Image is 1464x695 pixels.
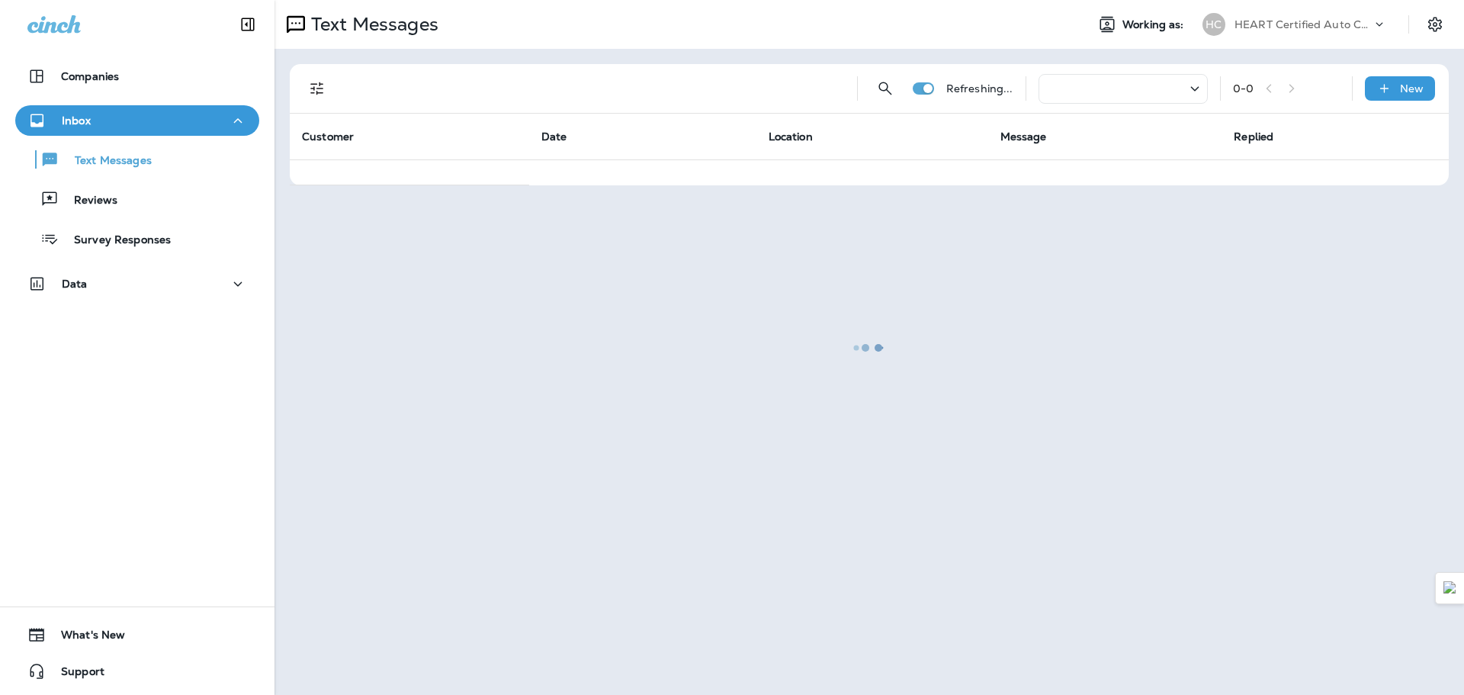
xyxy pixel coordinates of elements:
[61,70,119,82] p: Companies
[226,9,269,40] button: Collapse Sidebar
[15,269,259,299] button: Data
[15,223,259,255] button: Survey Responses
[1443,581,1457,595] img: Detect Auto
[59,233,171,248] p: Survey Responses
[62,114,91,127] p: Inbox
[15,143,259,175] button: Text Messages
[15,656,259,687] button: Support
[1400,82,1424,95] p: New
[46,665,104,684] span: Support
[59,154,152,169] p: Text Messages
[15,619,259,650] button: What's New
[15,105,259,136] button: Inbox
[62,278,88,290] p: Data
[15,183,259,215] button: Reviews
[15,61,259,92] button: Companies
[46,629,125,647] span: What's New
[59,194,117,208] p: Reviews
